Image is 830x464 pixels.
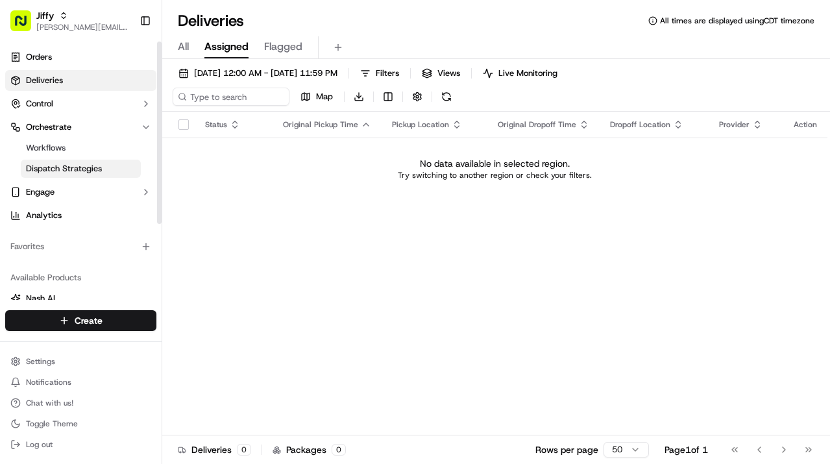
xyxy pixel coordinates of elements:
[420,157,570,170] p: No data available in selected region.
[273,443,346,456] div: Packages
[123,188,208,201] span: API Documentation
[498,67,557,79] span: Live Monitoring
[26,398,73,408] span: Chat with us!
[173,64,343,82] button: [DATE] 12:00 AM - [DATE] 11:59 PM
[5,93,156,114] button: Control
[283,119,358,130] span: Original Pickup Time
[10,293,151,304] a: Nash AI
[437,67,460,79] span: Views
[398,170,592,180] p: Try switching to another region or check your filters.
[5,415,156,433] button: Toggle Theme
[26,121,71,133] span: Orchestrate
[21,139,141,157] a: Workflows
[5,70,156,91] a: Deliveries
[44,137,164,147] div: We're available if you need us!
[26,210,62,221] span: Analytics
[173,88,289,106] input: Type to search
[26,188,99,201] span: Knowledge Base
[36,9,54,22] button: Jiffy
[34,84,234,97] input: Got a question? Start typing here...
[26,75,63,86] span: Deliveries
[5,310,156,331] button: Create
[110,189,120,200] div: 💻
[75,314,103,327] span: Create
[5,47,156,67] a: Orders
[665,443,708,456] div: Page 1 of 1
[26,356,55,367] span: Settings
[535,443,598,456] p: Rows per page
[26,439,53,450] span: Log out
[5,435,156,454] button: Log out
[36,22,129,32] button: [PERSON_NAME][EMAIL_ADDRESS][DOMAIN_NAME]
[5,373,156,391] button: Notifications
[13,13,39,39] img: Nash
[376,67,399,79] span: Filters
[178,10,244,31] h1: Deliveries
[26,142,66,154] span: Workflows
[194,67,337,79] span: [DATE] 12:00 AM - [DATE] 11:59 PM
[26,186,55,198] span: Engage
[13,189,23,200] div: 📗
[26,419,78,429] span: Toggle Theme
[332,444,346,456] div: 0
[92,219,157,230] a: Powered byPylon
[437,88,456,106] button: Refresh
[5,352,156,371] button: Settings
[392,119,449,130] span: Pickup Location
[794,119,817,130] div: Action
[660,16,814,26] span: All times are displayed using CDT timezone
[5,394,156,412] button: Chat with us!
[26,377,71,387] span: Notifications
[354,64,405,82] button: Filters
[5,236,156,257] div: Favorites
[5,5,134,36] button: Jiffy[PERSON_NAME][EMAIL_ADDRESS][DOMAIN_NAME]
[178,443,251,456] div: Deliveries
[5,182,156,202] button: Engage
[8,183,104,206] a: 📗Knowledge Base
[5,205,156,226] a: Analytics
[610,119,670,130] span: Dropoff Location
[295,88,339,106] button: Map
[264,39,302,55] span: Flagged
[21,160,141,178] a: Dispatch Strategies
[498,119,576,130] span: Original Dropoff Time
[204,39,249,55] span: Assigned
[205,119,227,130] span: Status
[26,163,102,175] span: Dispatch Strategies
[416,64,466,82] button: Views
[719,119,750,130] span: Provider
[26,51,52,63] span: Orders
[316,91,333,103] span: Map
[5,288,156,309] button: Nash AI
[237,444,251,456] div: 0
[477,64,563,82] button: Live Monitoring
[129,220,157,230] span: Pylon
[13,124,36,147] img: 1736555255976-a54dd68f-1ca7-489b-9aae-adbdc363a1c4
[26,293,55,304] span: Nash AI
[26,98,53,110] span: Control
[221,128,236,143] button: Start new chat
[178,39,189,55] span: All
[5,267,156,288] div: Available Products
[13,52,236,73] p: Welcome 👋
[5,117,156,138] button: Orchestrate
[104,183,214,206] a: 💻API Documentation
[44,124,213,137] div: Start new chat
